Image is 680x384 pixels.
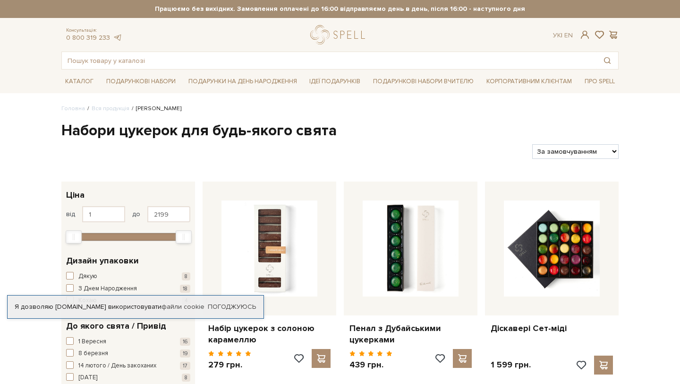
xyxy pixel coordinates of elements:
[66,349,190,358] button: 8 березня 19
[180,338,190,346] span: 16
[564,31,573,39] a: En
[66,189,85,201] span: Ціна
[66,210,75,218] span: від
[82,206,125,222] input: Ціна
[102,74,179,89] a: Подарункові набори
[66,230,82,244] div: Min
[369,73,477,89] a: Подарункові набори Вчителю
[112,34,122,42] a: telegram
[491,359,531,370] p: 1 599 грн.
[561,31,562,39] span: |
[61,105,85,112] a: Головна
[483,74,576,89] a: Корпоративним клієнтам
[8,303,263,311] div: Я дозволяю [DOMAIN_NAME] використовувати
[306,74,364,89] a: Ідеї подарунків
[182,374,190,382] span: 8
[180,362,190,370] span: 17
[61,74,97,89] a: Каталог
[66,272,190,281] button: Дякую 8
[66,337,190,347] button: 1 Вересня 16
[78,337,106,347] span: 1 Вересня
[176,230,192,244] div: Max
[349,359,392,370] p: 439 грн.
[92,105,129,112] a: Вся продукція
[132,210,140,218] span: до
[491,323,613,334] a: Діскавері Сет-міді
[66,284,190,294] button: З Днем Народження 18
[62,52,596,69] input: Пошук товару у каталозі
[553,31,573,40] div: Ук
[66,373,190,383] button: [DATE] 8
[78,373,97,383] span: [DATE]
[310,25,369,44] a: logo
[129,105,181,113] li: [PERSON_NAME]
[180,349,190,358] span: 19
[66,254,139,267] span: Дизайн упаковки
[78,272,97,281] span: Дякую
[581,74,619,89] a: Про Spell
[349,323,472,345] a: Пенал з Дубайськими цукерками
[61,121,619,141] h1: Набори цукерок для будь-якого свята
[78,361,156,371] span: 14 лютого / День закоханих
[596,52,618,69] button: Пошук товару у каталозі
[61,5,619,13] strong: Працюємо без вихідних. Замовлення оплачені до 16:00 відправляємо день в день, після 16:00 - насту...
[66,27,122,34] span: Консультація:
[208,323,331,345] a: Набір цукерок з солоною карамеллю
[78,284,137,294] span: З Днем Народження
[161,303,204,311] a: файли cookie
[78,349,108,358] span: 8 березня
[147,206,190,222] input: Ціна
[66,320,166,332] span: До якого свята / Привід
[208,359,251,370] p: 279 грн.
[180,285,190,293] span: 18
[185,74,301,89] a: Подарунки на День народження
[66,34,110,42] a: 0 800 319 233
[66,361,190,371] button: 14 лютого / День закоханих 17
[182,272,190,280] span: 8
[208,303,256,311] a: Погоджуюсь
